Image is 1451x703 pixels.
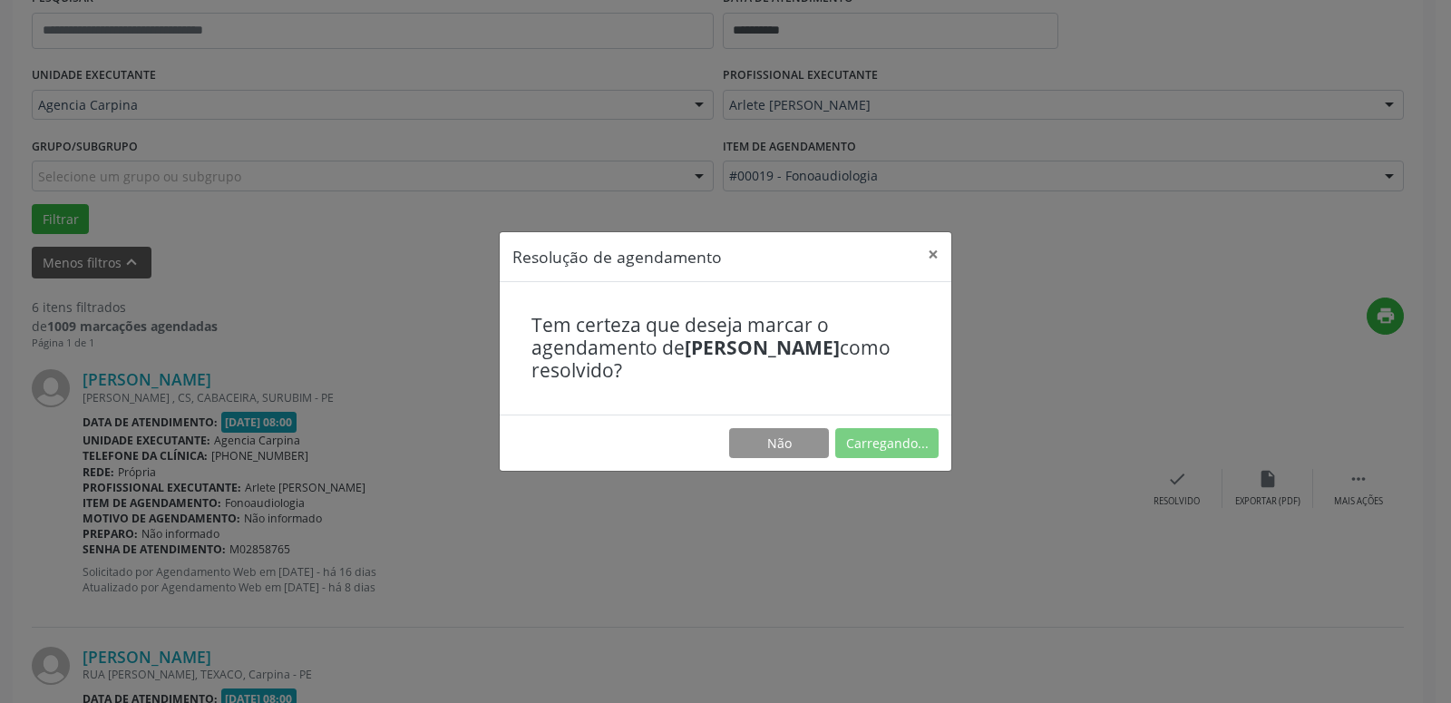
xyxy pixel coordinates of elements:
button: Não [729,428,829,459]
b: [PERSON_NAME] [685,335,840,360]
button: Carregando... [835,428,939,459]
button: Close [915,232,951,277]
h4: Tem certeza que deseja marcar o agendamento de como resolvido? [531,314,920,383]
h5: Resolução de agendamento [512,245,722,269]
